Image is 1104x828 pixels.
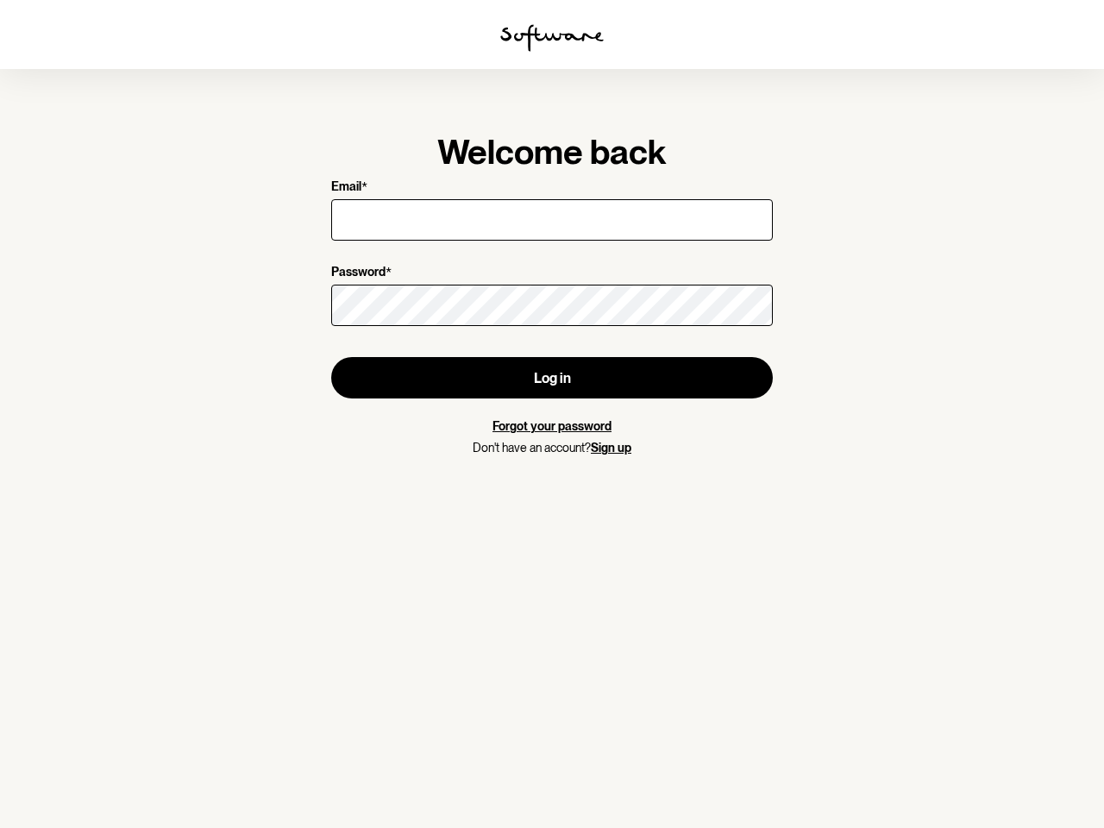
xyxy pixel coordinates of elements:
p: Email [331,179,361,196]
img: software logo [500,24,604,52]
h1: Welcome back [331,131,773,172]
a: Forgot your password [492,419,612,433]
button: Log in [331,357,773,398]
p: Don't have an account? [331,441,773,455]
a: Sign up [591,441,631,455]
p: Password [331,265,386,281]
